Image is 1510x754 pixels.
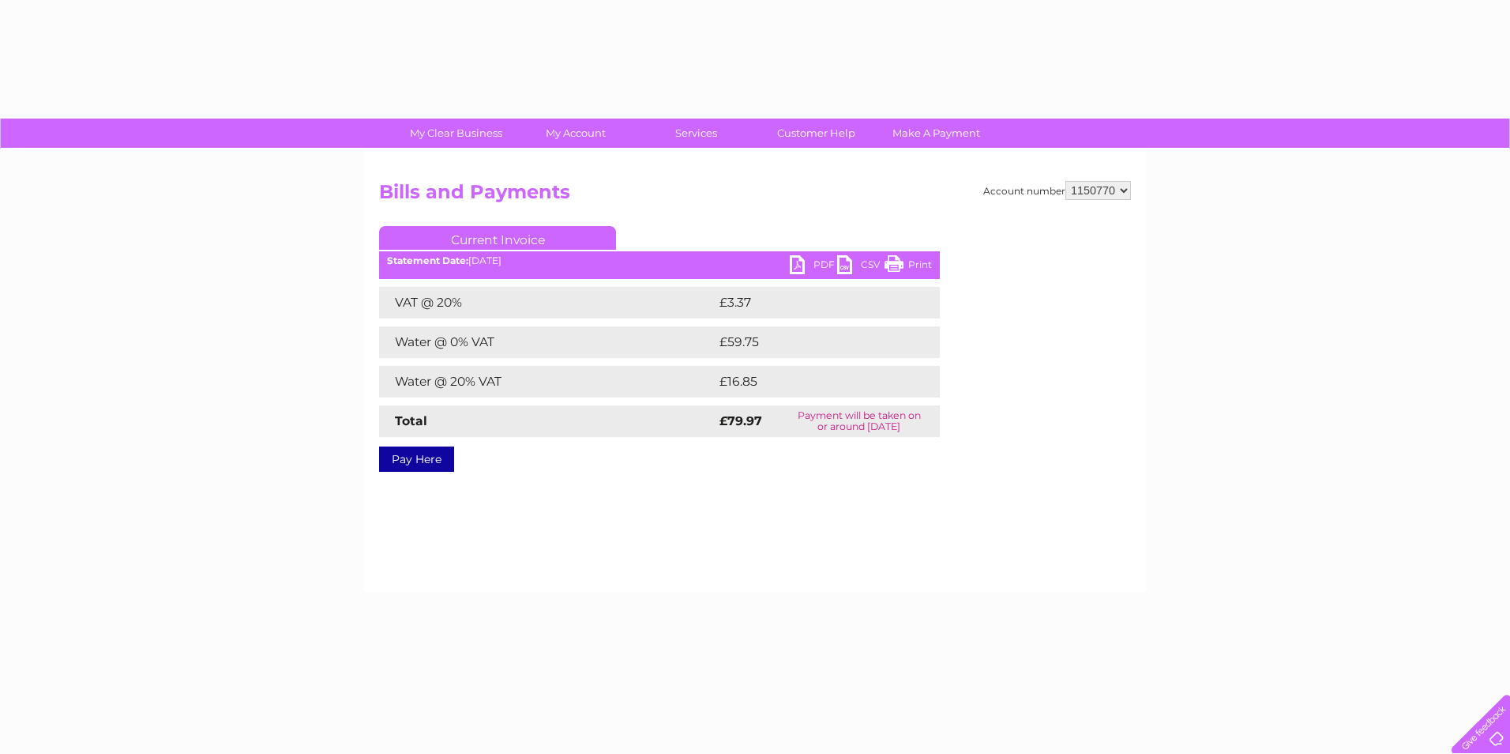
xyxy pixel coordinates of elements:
[631,119,761,148] a: Services
[511,119,641,148] a: My Account
[379,255,940,266] div: [DATE]
[379,226,616,250] a: Current Invoice
[983,181,1131,200] div: Account number
[391,119,521,148] a: My Clear Business
[379,366,716,398] td: Water @ 20% VAT
[379,181,1131,211] h2: Bills and Payments
[790,255,837,278] a: PDF
[716,287,903,319] td: £3.37
[395,413,427,428] strong: Total
[387,254,468,266] b: Statement Date:
[716,366,907,398] td: £16.85
[719,413,762,428] strong: £79.97
[778,405,940,437] td: Payment will be taken on or around [DATE]
[885,255,932,278] a: Print
[751,119,881,148] a: Customer Help
[379,287,716,319] td: VAT @ 20%
[871,119,1001,148] a: Make A Payment
[379,447,454,472] a: Pay Here
[716,326,907,358] td: £59.75
[379,326,716,358] td: Water @ 0% VAT
[837,255,885,278] a: CSV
